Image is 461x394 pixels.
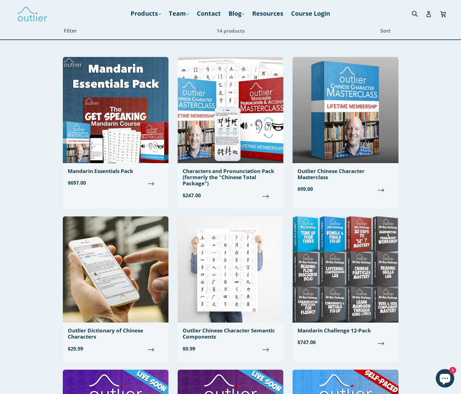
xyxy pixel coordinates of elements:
[183,328,278,340] div: Outlier Chinese Character Semantic Components
[63,57,168,163] img: Mandarin Essentials Pack
[293,57,398,198] a: Outlier Chinese Character Masterclass $99.00
[410,7,427,20] input: Search
[297,328,393,334] div: Mandarin Challenge 12-Pack
[293,216,398,323] img: Mandarin Challenge 12-Pack
[63,216,168,323] img: Outlier Dictionary of Chinese Characters Outlier Linguistics
[178,216,283,323] img: Outlier Chinese Character Semantic Components
[297,168,393,181] div: Outlier Chinese Character Masterclass
[225,8,248,19] a: Blog
[249,8,286,19] a: Resources
[288,8,333,19] a: Course Login
[297,339,393,346] span: $747.00
[63,57,168,191] a: Mandarin Essentials Pack $697.00
[183,192,278,199] span: $247.00
[68,345,164,352] span: $29.99
[127,8,164,19] a: Products
[178,216,283,357] a: Outlier Chinese Character Semantic Components $9.99
[63,216,168,357] a: Outlier Dictionary of Chinese Characters $29.99
[293,57,398,163] img: Outlier Chinese Character Masterclass Outlier Linguistics
[17,5,48,22] img: Outlier Linguistics
[434,369,456,389] inbox-online-store-chat: Shopify online store chat
[178,57,283,163] img: Chinese Total Package Outlier Linguistics
[178,57,283,204] a: Characters and Pronunciation Pack (formerly the "Chinese Total Package") $247.00
[194,8,224,19] a: Contact
[217,28,245,34] span: 14 products
[166,8,192,19] a: Team
[293,216,398,351] a: Mandarin Challenge 12-Pack $747.00
[68,328,164,340] div: Outlier Dictionary of Chinese Characters
[183,345,278,352] span: $9.99
[68,168,164,174] div: Mandarin Essentials Pack
[297,186,393,193] span: $99.00
[183,168,278,187] div: Characters and Pronunciation Pack (formerly the "Chinese Total Package")
[68,179,164,187] span: $697.00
